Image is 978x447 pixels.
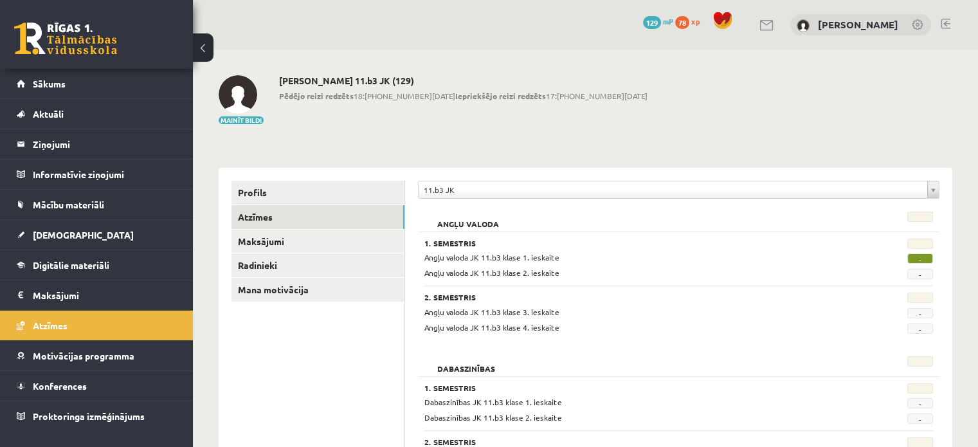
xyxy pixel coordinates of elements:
[424,437,845,446] h3: 2. Semestris
[17,250,177,280] a: Digitālie materiāli
[424,252,559,262] span: Angļu valoda JK 11.b3 klase 1. ieskaite
[691,16,700,26] span: xp
[33,229,134,241] span: [DEMOGRAPHIC_DATA]
[33,259,109,271] span: Digitālie materiāli
[663,16,673,26] span: mP
[17,341,177,370] a: Motivācijas programma
[17,280,177,310] a: Maksājumi
[907,269,933,279] span: -
[907,308,933,318] span: -
[17,190,177,219] a: Mācību materiāli
[424,412,562,423] span: Dabaszinības JK 11.b3 klase 2. ieskaite
[17,220,177,250] a: [DEMOGRAPHIC_DATA]
[424,239,845,248] h3: 1. Semestris
[424,397,562,407] span: Dabaszinības JK 11.b3 klase 1. ieskaite
[424,212,512,224] h2: Angļu valoda
[907,324,933,334] span: -
[33,320,68,331] span: Atzīmes
[219,75,257,114] img: Sofija Spure
[797,19,810,32] img: Sofija Spure
[643,16,661,29] span: 129
[33,380,87,392] span: Konferences
[424,356,508,369] h2: Dabaszinības
[907,414,933,424] span: -
[17,311,177,340] a: Atzīmes
[424,322,559,333] span: Angļu valoda JK 11.b3 klase 4. ieskaite
[231,253,404,277] a: Radinieki
[643,16,673,26] a: 129 mP
[279,90,647,102] span: 18:[PHONE_NUMBER][DATE] 17:[PHONE_NUMBER][DATE]
[17,160,177,189] a: Informatīvie ziņojumi
[231,278,404,302] a: Mana motivācija
[17,129,177,159] a: Ziņojumi
[907,253,933,264] span: -
[33,280,177,310] legend: Maksājumi
[424,307,559,317] span: Angļu valoda JK 11.b3 klase 3. ieskaite
[279,91,354,101] b: Pēdējo reizi redzēts
[424,383,845,392] h3: 1. Semestris
[33,410,145,422] span: Proktoringa izmēģinājums
[14,23,117,55] a: Rīgas 1. Tālmācības vidusskola
[231,230,404,253] a: Maksājumi
[33,160,177,189] legend: Informatīvie ziņojumi
[818,18,898,31] a: [PERSON_NAME]
[17,371,177,401] a: Konferences
[907,398,933,408] span: -
[675,16,689,29] span: 78
[675,16,706,26] a: 78 xp
[17,99,177,129] a: Aktuāli
[33,108,64,120] span: Aktuāli
[455,91,546,101] b: Iepriekšējo reizi redzēts
[17,401,177,431] a: Proktoringa izmēģinājums
[279,75,647,86] h2: [PERSON_NAME] 11.b3 JK (129)
[424,268,559,278] span: Angļu valoda JK 11.b3 klase 2. ieskaite
[33,350,134,361] span: Motivācijas programma
[231,181,404,205] a: Profils
[231,205,404,229] a: Atzīmes
[33,199,104,210] span: Mācību materiāli
[33,78,66,89] span: Sākums
[33,129,177,159] legend: Ziņojumi
[424,293,845,302] h3: 2. Semestris
[17,69,177,98] a: Sākums
[219,116,264,124] button: Mainīt bildi
[424,181,922,198] span: 11.b3 JK
[419,181,939,198] a: 11.b3 JK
